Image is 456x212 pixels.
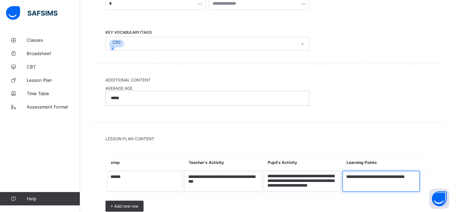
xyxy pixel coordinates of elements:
th: Learning Points [341,155,421,170]
span: CBT [27,64,80,69]
div: CRS [109,40,124,45]
span: KEY VOCABULARY/TAGS [105,30,152,35]
span: Lesson Plan [27,77,80,83]
span: AVERAGE AGE [105,82,133,94]
button: Open asap [429,189,449,209]
th: Teacher's Activity [184,155,263,170]
span: Assessment Format [27,104,80,110]
span: LESSON PLAN CONTENT [105,136,431,141]
img: safsims [6,6,57,20]
th: step [106,155,184,170]
span: Additional Content [105,77,431,82]
span: Help [27,196,80,201]
span: Time Table [27,91,80,96]
span: Classes [27,37,80,43]
th: Pupil's Activity [263,155,341,170]
span: Broadsheet [27,51,80,56]
span: + Add new row [110,204,139,209]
